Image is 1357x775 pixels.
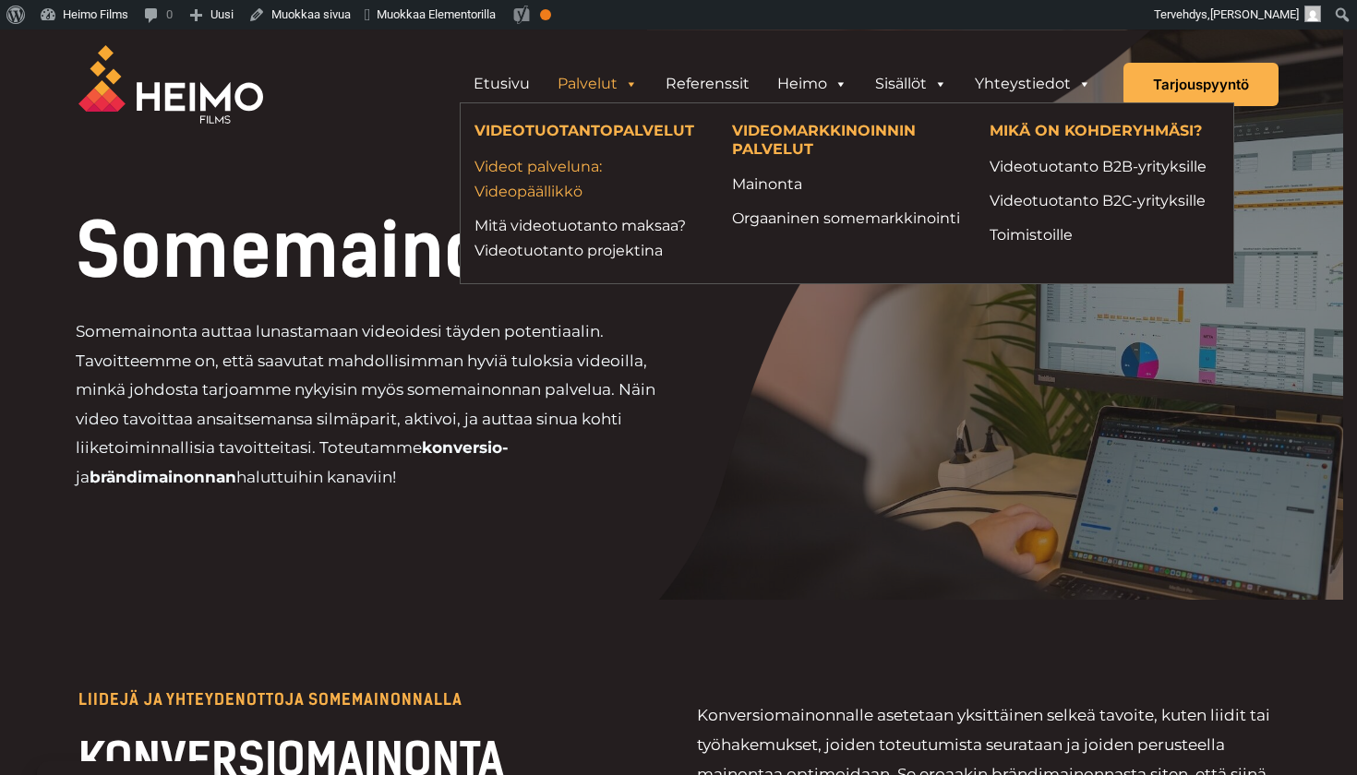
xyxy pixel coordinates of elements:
a: Videotuotanto B2C-yrityksille [990,188,1219,213]
span: Muokkaa Elementorilla [377,7,496,21]
strong: konversio- [422,438,509,457]
div: OK [540,9,551,20]
aside: Header Widget 1 [450,66,1114,102]
p: LIIDEJÄ JA YHTEYDENOTTOJA SOMEMAINONNALLA [78,692,660,708]
a: Palvelut [544,66,652,102]
h4: VIDEOTUOTANTOPALVELUT [474,122,704,144]
a: Videot palveluna: Videopäällikkö [474,154,704,204]
a: Yhteystiedot [961,66,1105,102]
span: [PERSON_NAME] [1210,7,1299,21]
a: Videotuotanto B2B-yrityksille [990,154,1219,179]
a: Toimistoille [990,222,1219,247]
a: Heimo [763,66,861,102]
a: Mainonta [732,172,962,197]
a: Sisällöt [861,66,961,102]
strong: brändimainonnan [90,468,236,486]
h4: MIKÄ ON KOHDERYHMÄSI? [990,122,1219,144]
h4: VIDEOMARKKINOINNIN PALVELUT [732,122,962,161]
img: Heimo Filmsin logo [78,45,263,124]
a: Tarjouspyyntö [1123,63,1279,106]
h1: Somemainonta [76,214,804,288]
p: Somemainonta auttaa lunastamaan videoidesi täyden potentiaalin. Tavoitteemme on, että saavutat ma... [76,317,678,492]
a: Mitä videotuotanto maksaa?Videotuotanto projektina [474,213,704,263]
a: Orgaaninen somemarkkinointi [732,206,962,231]
a: Referenssit [652,66,763,102]
a: Etusivu [460,66,544,102]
